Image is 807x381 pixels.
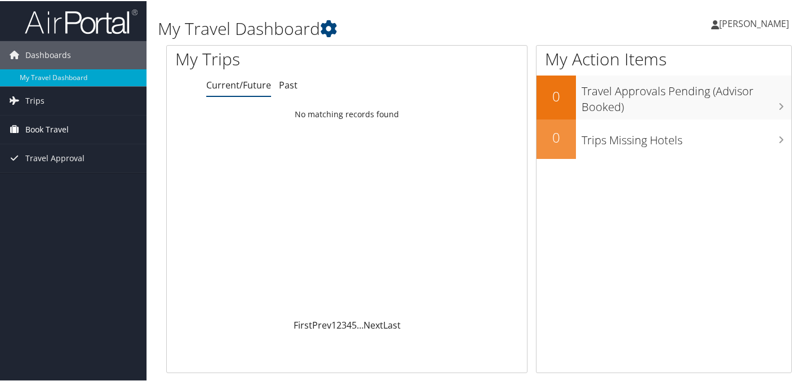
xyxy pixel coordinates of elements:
[158,16,586,39] h1: My Travel Dashboard
[711,6,800,39] a: [PERSON_NAME]
[167,103,527,123] td: No matching records found
[279,78,298,90] a: Past
[363,318,383,330] a: Next
[536,46,791,70] h1: My Action Items
[536,127,576,146] h2: 0
[175,46,369,70] h1: My Trips
[536,86,576,105] h2: 0
[342,318,347,330] a: 3
[206,78,271,90] a: Current/Future
[331,318,336,330] a: 1
[357,318,363,330] span: …
[294,318,312,330] a: First
[383,318,401,330] a: Last
[347,318,352,330] a: 4
[25,86,45,114] span: Trips
[25,143,85,171] span: Travel Approval
[25,114,69,143] span: Book Travel
[536,74,791,118] a: 0Travel Approvals Pending (Advisor Booked)
[536,118,791,158] a: 0Trips Missing Hotels
[312,318,331,330] a: Prev
[719,16,789,29] span: [PERSON_NAME]
[582,77,791,114] h3: Travel Approvals Pending (Advisor Booked)
[336,318,342,330] a: 2
[582,126,791,147] h3: Trips Missing Hotels
[25,7,138,34] img: airportal-logo.png
[352,318,357,330] a: 5
[25,40,71,68] span: Dashboards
